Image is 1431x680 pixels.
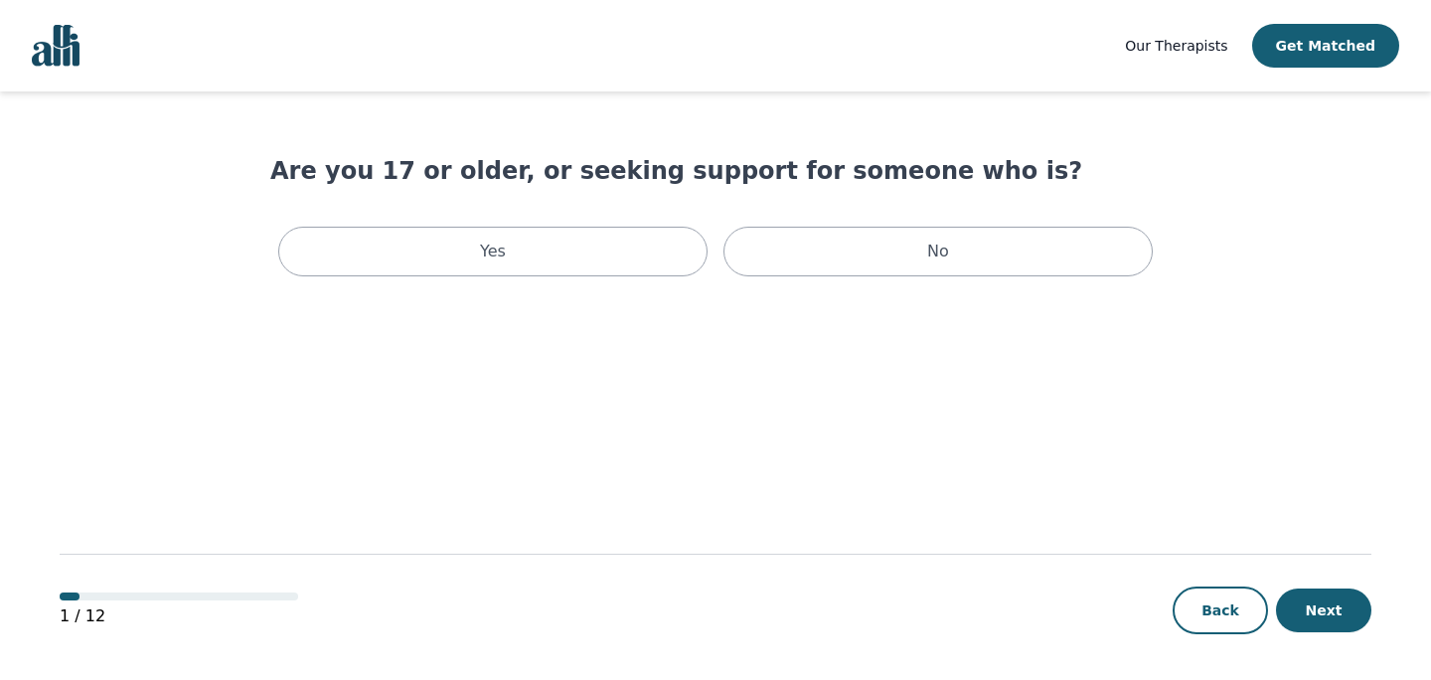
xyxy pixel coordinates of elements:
[927,240,949,263] p: No
[1173,587,1268,634] button: Back
[1125,38,1227,54] span: Our Therapists
[1125,34,1227,58] a: Our Therapists
[480,240,506,263] p: Yes
[60,604,298,628] p: 1 / 12
[1276,589,1371,632] button: Next
[1252,24,1399,68] button: Get Matched
[270,155,1161,187] h1: Are you 17 or older, or seeking support for someone who is?
[32,25,79,67] img: alli logo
